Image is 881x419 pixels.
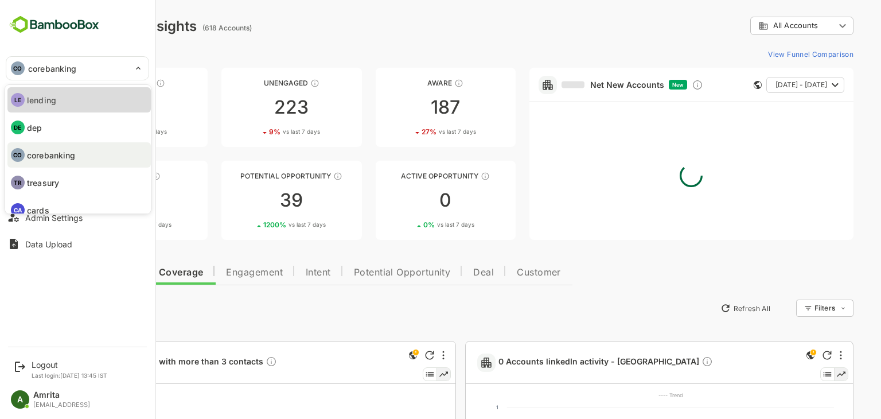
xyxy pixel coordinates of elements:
a: AwareThese accounts have just entered the buying cycle and need further nurturing18727%vs last 7 ... [336,68,475,147]
div: Unengaged [181,79,321,87]
span: 445 Accounts with more than 3 contacts [61,356,237,369]
div: This is a global insight. Segment selection is not applicable for this view [763,348,777,364]
div: 0 [336,191,475,209]
a: Active OpportunityThese accounts have open opportunities which might be at any of the Sales Stage... [336,161,475,240]
div: Engaged [28,172,167,180]
p: lending [27,94,56,106]
button: New Insights [28,298,111,319]
button: [DATE] - [DATE] [726,77,804,93]
div: Refresh [385,351,394,360]
span: vs last 7 days [243,127,280,136]
div: 75 [28,191,167,209]
div: All Accounts [718,21,795,31]
span: New [632,82,644,88]
div: This card does not support filter and segments [714,81,722,89]
p: treasury [27,177,59,189]
text: ---- Trend [618,392,642,398]
span: Data Quality and Coverage [39,268,163,277]
div: 9 % [229,127,280,136]
div: More [800,351,802,360]
span: Engagement [186,268,243,277]
span: 0 Accounts linkedIn activity - [GEOGRAPHIC_DATA] [458,356,673,369]
div: This is a global insight. Segment selection is not applicable for this view [366,348,380,364]
div: Filters [773,298,813,319]
div: Discover new ICP-fit accounts showing engagement — via intent surges, anonymous website visits, L... [652,79,663,91]
div: LE [11,93,25,107]
span: Deal [433,268,454,277]
button: Refresh All [675,299,735,317]
div: 94 [28,98,167,117]
a: Potential OpportunityThese accounts are MQAs and can be passed on to Inside Sales391200%vs last 7... [181,161,321,240]
div: TR [11,176,25,189]
div: 1150 % [71,220,131,229]
div: Dashboard Insights [28,18,157,34]
span: vs last 7 days [399,127,436,136]
a: UnreachedThese accounts have not been engaged with for a defined time period9411%vs last 7 days [28,68,167,147]
a: 445 Accounts with more than 3 contactsDescription not present [61,356,241,369]
span: [DATE] - [DATE] [735,77,787,92]
p: corebanking [27,149,75,161]
div: DE [11,121,25,134]
a: EngagedThese accounts are warm, further nurturing would qualify them to MQAs751150%vs last 7 days [28,161,167,240]
div: 39 [181,191,321,209]
div: Filters [774,304,795,312]
div: 0 % [383,220,434,229]
text: 1 [456,404,458,410]
div: 187 [336,98,475,117]
div: Refresh [782,351,792,360]
div: These accounts are warm, further nurturing would qualify them to MQAs [111,172,120,181]
a: Net New Accounts [521,80,624,90]
span: vs last 7 days [89,127,127,136]
div: These accounts are MQAs and can be passed on to Inside Sales [293,172,302,181]
div: 223 [181,98,321,117]
div: These accounts have open opportunities which might be at any of the Sales Stages [440,172,450,181]
span: vs last 7 days [397,220,434,229]
div: 11 % [75,127,127,136]
div: Unreached [28,79,167,87]
span: vs last 7 days [248,220,286,229]
ag: (618 Accounts) [162,24,215,32]
div: CA [11,203,25,217]
button: View Funnel Comparison [723,45,813,63]
div: More [402,351,404,360]
a: UnengagedThese accounts have not shown enough engagement and need nurturing2239%vs last 7 days [181,68,321,147]
p: dep [27,122,42,134]
div: CO [11,148,25,162]
div: 1200 % [223,220,286,229]
div: Aware [336,79,475,87]
div: All Accounts [710,15,813,37]
span: All Accounts [733,21,778,30]
span: vs last 7 days [94,220,131,229]
div: 27 % [381,127,436,136]
div: These accounts have just entered the buying cycle and need further nurturing [414,79,423,88]
div: Description not present [661,356,673,369]
div: Potential Opportunity [181,172,321,180]
span: Potential Opportunity [314,268,411,277]
span: Intent [266,268,291,277]
div: These accounts have not shown enough engagement and need nurturing [270,79,279,88]
p: cards [27,204,49,216]
div: Active Opportunity [336,172,475,180]
span: Customer [477,268,521,277]
div: These accounts have not been engaged with for a defined time period [116,79,125,88]
a: 0 Accounts linkedIn activity - [GEOGRAPHIC_DATA]Description not present [458,356,677,369]
div: Description not present [225,356,237,369]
